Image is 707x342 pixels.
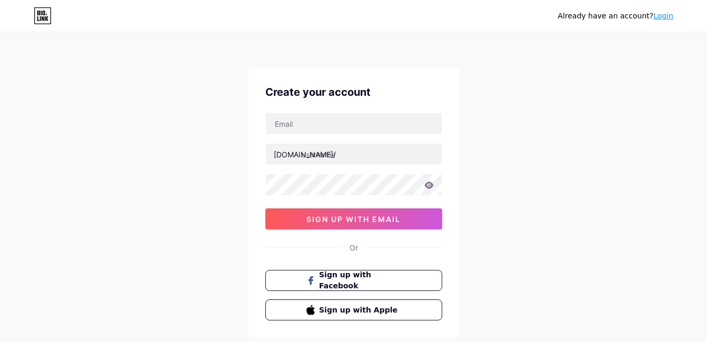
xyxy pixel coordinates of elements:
input: username [266,144,442,165]
span: sign up with email [306,215,401,224]
input: Email [266,113,442,134]
button: Sign up with Apple [265,299,442,320]
div: Already have an account? [558,11,673,22]
button: Sign up with Facebook [265,270,442,291]
span: Sign up with Apple [319,305,401,316]
div: Or [350,242,358,253]
button: sign up with email [265,208,442,229]
div: Create your account [265,84,442,100]
span: Sign up with Facebook [319,269,401,291]
a: Login [653,12,673,20]
div: [DOMAIN_NAME]/ [274,149,336,160]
